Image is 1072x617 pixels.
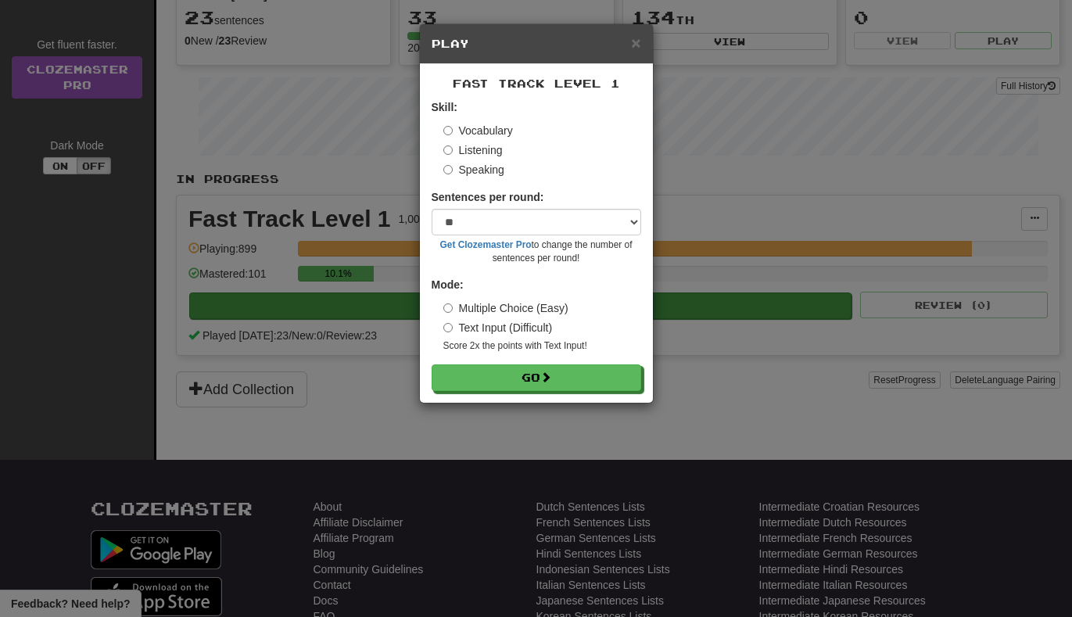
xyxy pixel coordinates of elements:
[443,123,513,138] label: Vocabulary
[443,303,453,313] input: Multiple Choice (Easy)
[432,278,464,291] strong: Mode:
[432,364,641,391] button: Go
[443,126,453,135] input: Vocabulary
[443,323,453,332] input: Text Input (Difficult)
[631,34,640,51] button: Close
[443,165,453,174] input: Speaking
[631,34,640,52] span: ×
[443,300,568,316] label: Multiple Choice (Easy)
[432,36,641,52] h5: Play
[453,77,620,90] span: Fast Track Level 1
[443,142,503,158] label: Listening
[432,189,544,205] label: Sentences per round:
[443,162,504,178] label: Speaking
[432,101,457,113] strong: Skill:
[440,239,532,250] a: Get Clozemaster Pro
[432,239,641,265] small: to change the number of sentences per round!
[443,145,453,155] input: Listening
[443,320,553,335] label: Text Input (Difficult)
[443,339,641,353] small: Score 2x the points with Text Input !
